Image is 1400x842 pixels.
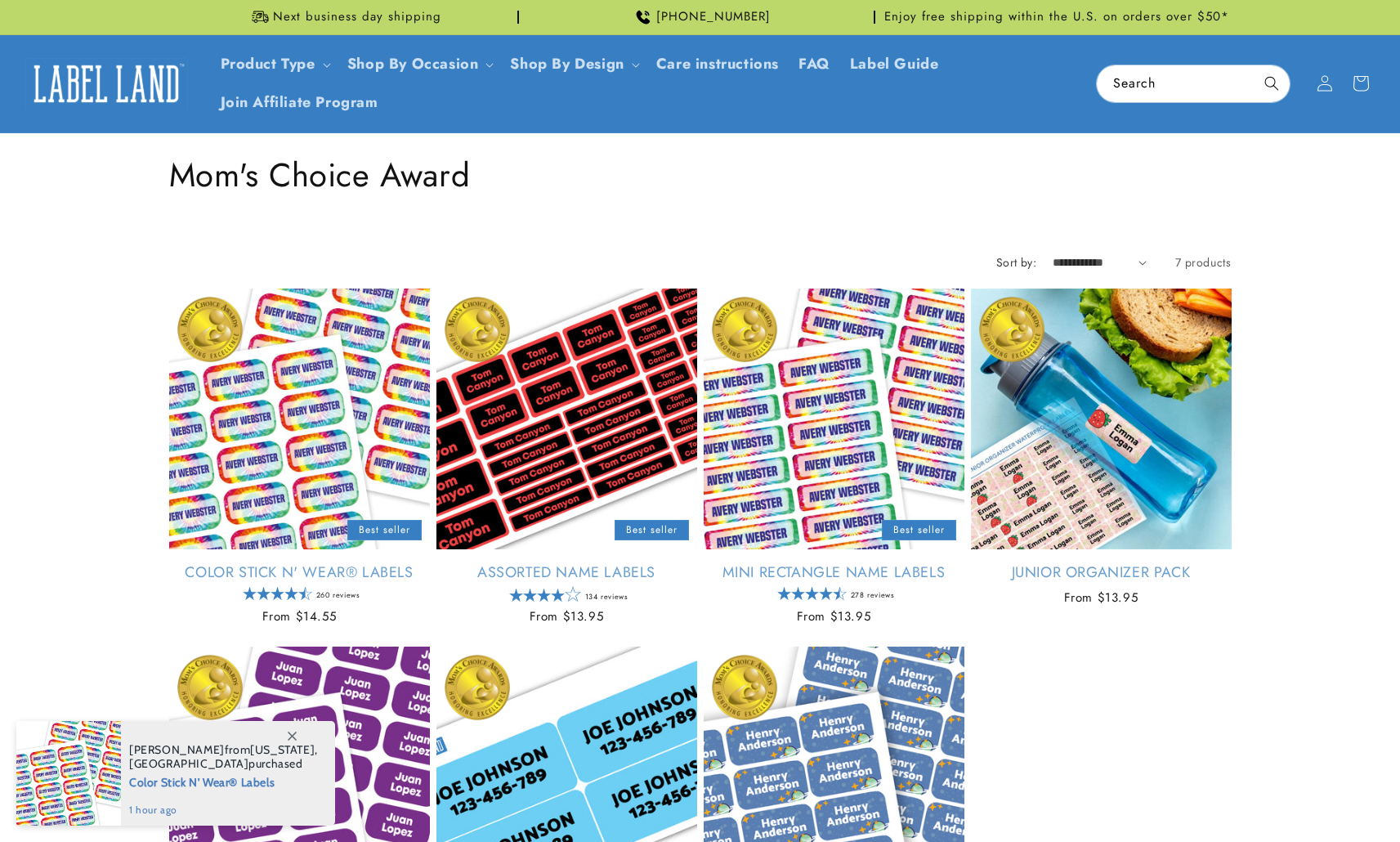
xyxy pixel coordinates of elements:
span: [PHONE_NUMBER] [656,9,771,25]
span: 7 products [1175,254,1232,271]
span: Label Guide [850,55,939,74]
a: Shop By Design [510,53,624,74]
span: Enjoy free shipping within the U.S. on orders over $50* [884,9,1229,25]
a: Junior Organizer Pack [971,563,1232,582]
iframe: Gorgias live chat messenger [1237,772,1384,826]
summary: Shop By Occasion [338,45,501,83]
a: Color Stick N' Wear® Labels [169,563,430,582]
a: Label Land [19,52,195,115]
span: [PERSON_NAME] [129,742,225,757]
span: FAQ [798,55,830,74]
a: Product Type [221,53,315,74]
a: Label Guide [840,45,949,83]
span: [GEOGRAPHIC_DATA] [129,756,248,771]
span: Shop By Occasion [347,55,479,74]
a: Join Affiliate Program [211,83,388,122]
label: Sort by: [996,254,1036,271]
a: Assorted Name Labels [436,563,697,582]
span: Next business day shipping [273,9,441,25]
span: Join Affiliate Program [221,93,378,112]
span: [US_STATE] [250,742,315,757]
summary: Product Type [211,45,338,83]
span: Care instructions [656,55,779,74]
a: Care instructions [646,45,789,83]
button: Search [1254,65,1290,101]
span: from , purchased [129,743,318,771]
a: FAQ [789,45,840,83]
summary: Shop By Design [500,45,646,83]
a: Mini Rectangle Name Labels [704,563,964,582]
h1: Mom's Choice Award [169,154,1232,196]
img: Label Land [25,58,188,109]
